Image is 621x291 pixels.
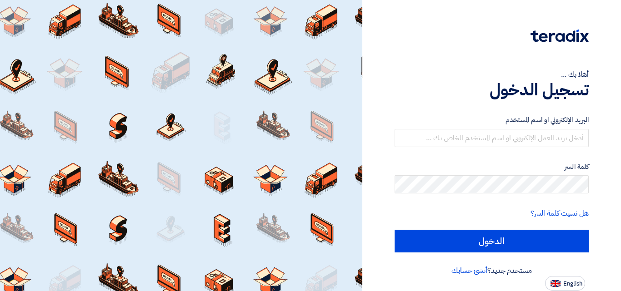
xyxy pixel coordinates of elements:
label: كلمة السر [395,162,589,172]
a: أنشئ حسابك [451,265,487,276]
label: البريد الإلكتروني او اسم المستخدم [395,115,589,125]
a: هل نسيت كلمة السر؟ [531,208,589,219]
span: English [563,281,582,287]
img: en-US.png [551,280,561,287]
input: أدخل بريد العمل الإلكتروني او اسم المستخدم الخاص بك ... [395,129,589,147]
input: الدخول [395,230,589,252]
h1: تسجيل الدخول [395,80,589,100]
button: English [545,276,585,291]
div: أهلا بك ... [395,69,589,80]
div: مستخدم جديد؟ [395,265,589,276]
img: Teradix logo [531,30,589,42]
